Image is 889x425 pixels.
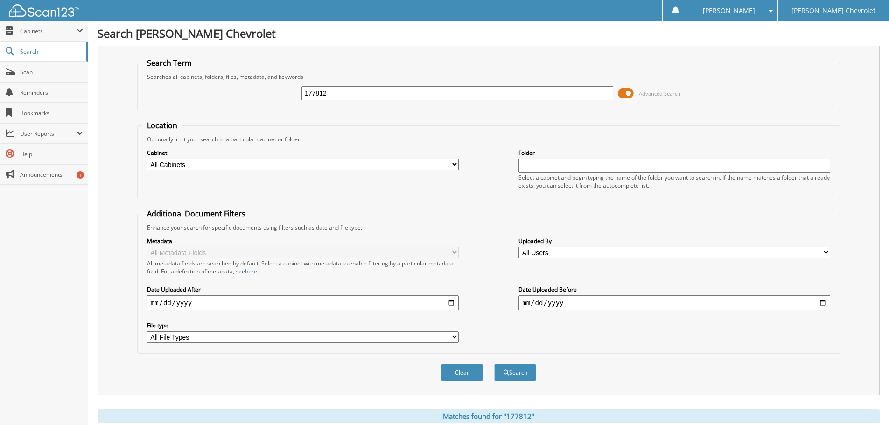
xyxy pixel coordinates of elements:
span: User Reports [20,130,77,138]
label: Folder [518,149,830,157]
div: Enhance your search for specific documents using filters such as date and file type. [142,223,835,231]
legend: Search Term [142,58,196,68]
input: start [147,295,459,310]
span: Cabinets [20,27,77,35]
div: Select a cabinet and begin typing the name of the folder you want to search in. If the name match... [518,174,830,189]
span: Search [20,48,82,56]
label: Metadata [147,237,459,245]
label: Uploaded By [518,237,830,245]
legend: Additional Document Filters [142,209,250,219]
span: Scan [20,68,83,76]
a: here [245,267,257,275]
span: Announcements [20,171,83,179]
span: [PERSON_NAME] [703,8,755,14]
input: end [518,295,830,310]
img: scan123-logo-white.svg [9,4,79,17]
span: [PERSON_NAME] Chevrolet [791,8,875,14]
div: All metadata fields are searched by default. Select a cabinet with metadata to enable filtering b... [147,259,459,275]
div: Optionally limit your search to a particular cabinet or folder [142,135,835,143]
span: Help [20,150,83,158]
span: Bookmarks [20,109,83,117]
label: Date Uploaded Before [518,286,830,293]
button: Clear [441,364,483,381]
legend: Location [142,120,182,131]
div: Searches all cabinets, folders, files, metadata, and keywords [142,73,835,81]
div: Matches found for "177812" [98,409,880,423]
h1: Search [PERSON_NAME] Chevrolet [98,26,880,41]
label: File type [147,321,459,329]
button: Search [494,364,536,381]
span: Reminders [20,89,83,97]
div: 1 [77,171,84,179]
label: Cabinet [147,149,459,157]
label: Date Uploaded After [147,286,459,293]
span: Advanced Search [639,90,680,97]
